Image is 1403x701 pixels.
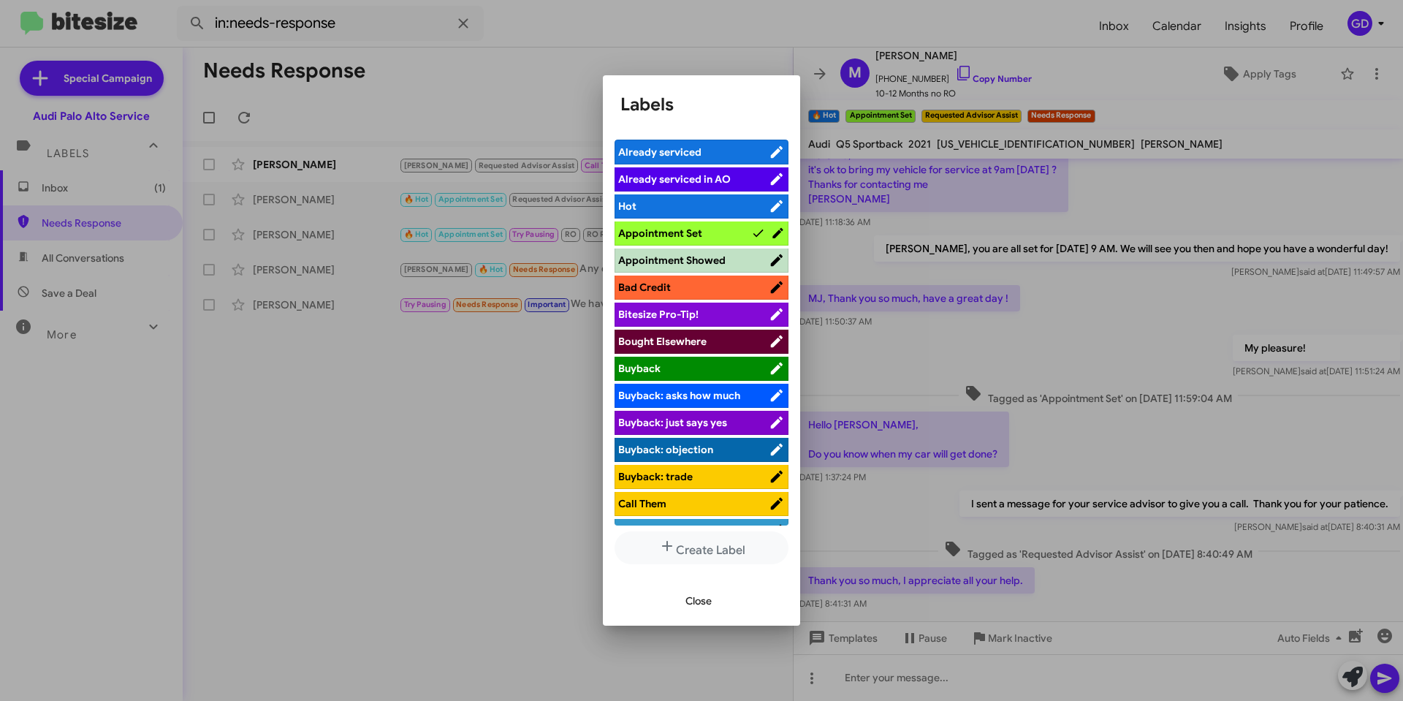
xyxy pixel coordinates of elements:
span: Close [685,588,712,614]
span: Bought Elsewhere [618,335,707,348]
span: Appointment Set [618,227,702,240]
span: Buyback [618,362,661,375]
button: Close [674,588,723,614]
span: Contacted [618,524,671,537]
span: Bitesize Pro-Tip! [618,308,699,321]
span: Buyback: asks how much [618,389,740,402]
span: Buyback: just says yes [618,416,727,429]
span: Appointment Showed [618,254,726,267]
h1: Labels [620,93,783,116]
span: Buyback: objection [618,443,713,456]
span: Already serviced [618,145,701,159]
span: Bad Credit [618,281,671,294]
span: Already serviced in AO [618,173,731,186]
span: Buyback: trade [618,470,693,483]
button: Create Label [615,531,788,564]
span: Hot [618,200,636,213]
span: Call Them [618,497,666,510]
